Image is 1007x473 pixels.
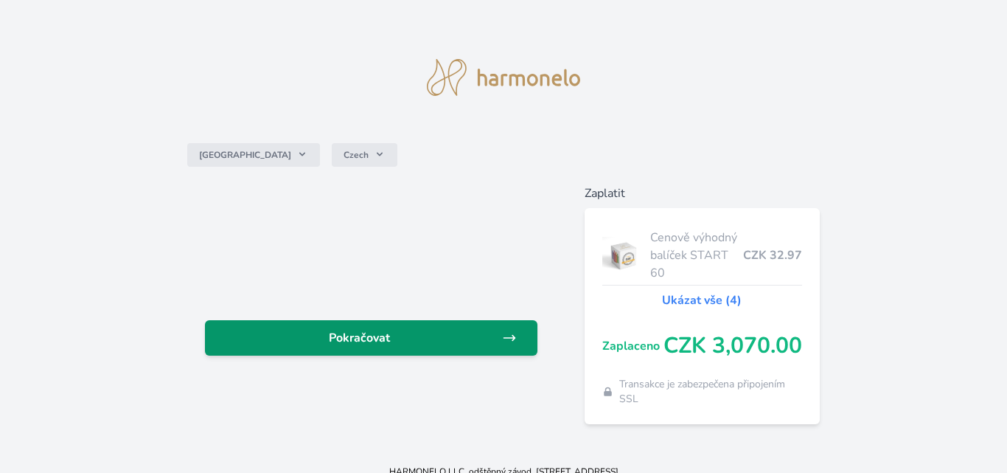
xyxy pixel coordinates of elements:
[205,320,537,356] a: Pokračovat
[663,333,802,359] span: CZK 3,070.00
[332,143,397,167] button: Czech
[199,149,291,161] span: [GEOGRAPHIC_DATA]
[743,246,802,264] span: CZK 32.97
[662,291,742,309] a: Ukázat vše (4)
[602,337,663,355] span: Zaplaceno
[427,59,580,96] img: logo.svg
[344,149,369,161] span: Czech
[619,377,801,407] span: Transakce je zabezpečena připojením SSL
[650,229,743,282] span: Cenově výhodný balíček START 60
[187,143,320,167] button: [GEOGRAPHIC_DATA]
[585,184,820,202] h6: Zaplatit
[602,237,644,274] img: start.jpg
[217,329,501,347] span: Pokračovat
